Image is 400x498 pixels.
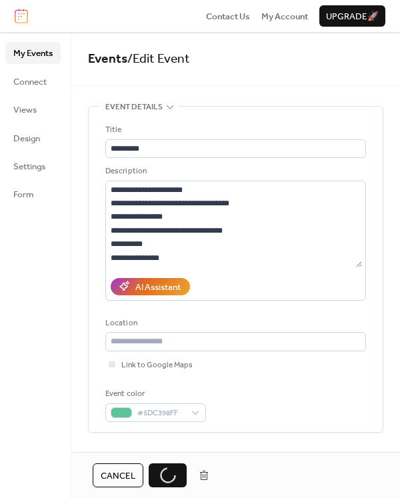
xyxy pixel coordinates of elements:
[137,407,185,420] span: #5DC398FF
[13,188,34,201] span: Form
[319,5,385,27] button: Upgrade🚀
[5,42,61,63] a: My Events
[5,127,61,149] a: Design
[121,359,193,372] span: Link to Google Maps
[105,101,163,114] span: Event details
[13,160,45,173] span: Settings
[135,281,181,294] div: AI Assistant
[206,9,250,23] a: Contact Us
[111,278,190,295] button: AI Assistant
[13,75,47,89] span: Connect
[206,10,250,23] span: Contact Us
[5,155,61,177] a: Settings
[105,449,162,462] span: Date and time
[105,165,363,178] div: Description
[5,71,61,92] a: Connect
[105,123,363,137] div: Title
[13,132,40,145] span: Design
[5,99,61,120] a: Views
[15,9,28,23] img: logo
[101,469,135,483] span: Cancel
[5,183,61,205] a: Form
[127,47,190,71] span: / Edit Event
[105,387,203,401] div: Event color
[88,47,127,71] a: Events
[326,10,379,23] span: Upgrade 🚀
[13,47,53,60] span: My Events
[261,9,308,23] a: My Account
[261,10,308,23] span: My Account
[13,103,37,117] span: Views
[105,317,363,330] div: Location
[93,463,143,487] button: Cancel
